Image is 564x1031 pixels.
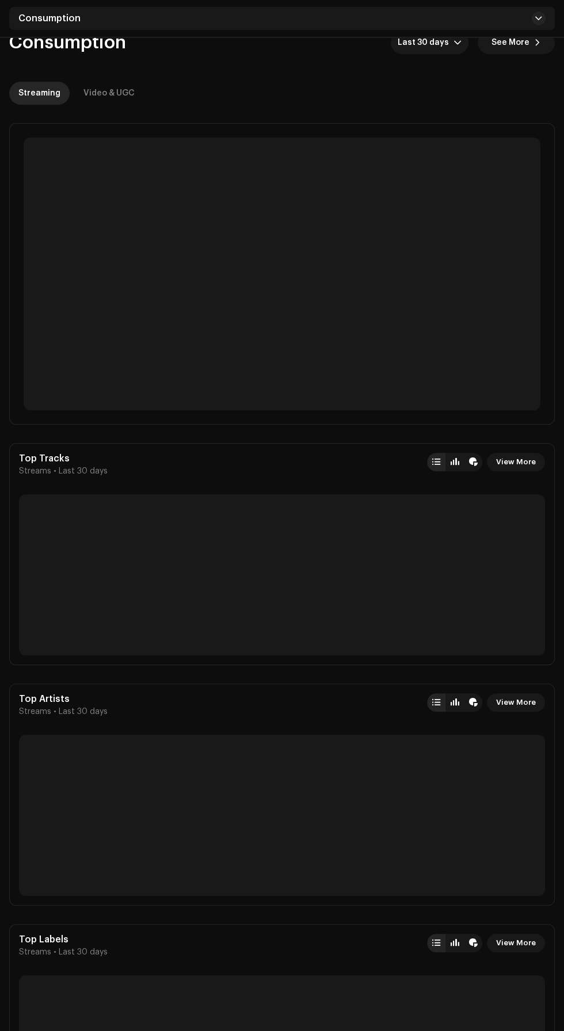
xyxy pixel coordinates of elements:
span: Consumption [18,14,81,23]
div: Streaming [18,82,60,105]
button: View More [487,453,545,471]
span: View More [496,691,536,714]
button: See More [478,31,555,54]
span: Streams [19,467,51,476]
button: View More [487,693,545,712]
div: Top Labels [19,934,108,945]
span: View More [496,931,536,954]
div: dropdown trigger [454,31,462,54]
div: Top Tracks [19,453,108,464]
span: Streams [19,707,51,716]
span: • [54,948,56,957]
div: Top Artists [19,693,108,705]
span: Last 30 days [59,707,108,716]
span: Last 30 days [59,948,108,957]
span: • [54,707,56,716]
button: View More [487,934,545,952]
span: Last 30 days [59,467,108,476]
span: • [54,467,56,476]
span: Last 30 days [398,31,454,54]
span: Streams [19,948,51,957]
div: Video & UGC [83,82,135,105]
span: Consumption [9,33,126,52]
span: View More [496,450,536,474]
span: See More [491,31,529,54]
